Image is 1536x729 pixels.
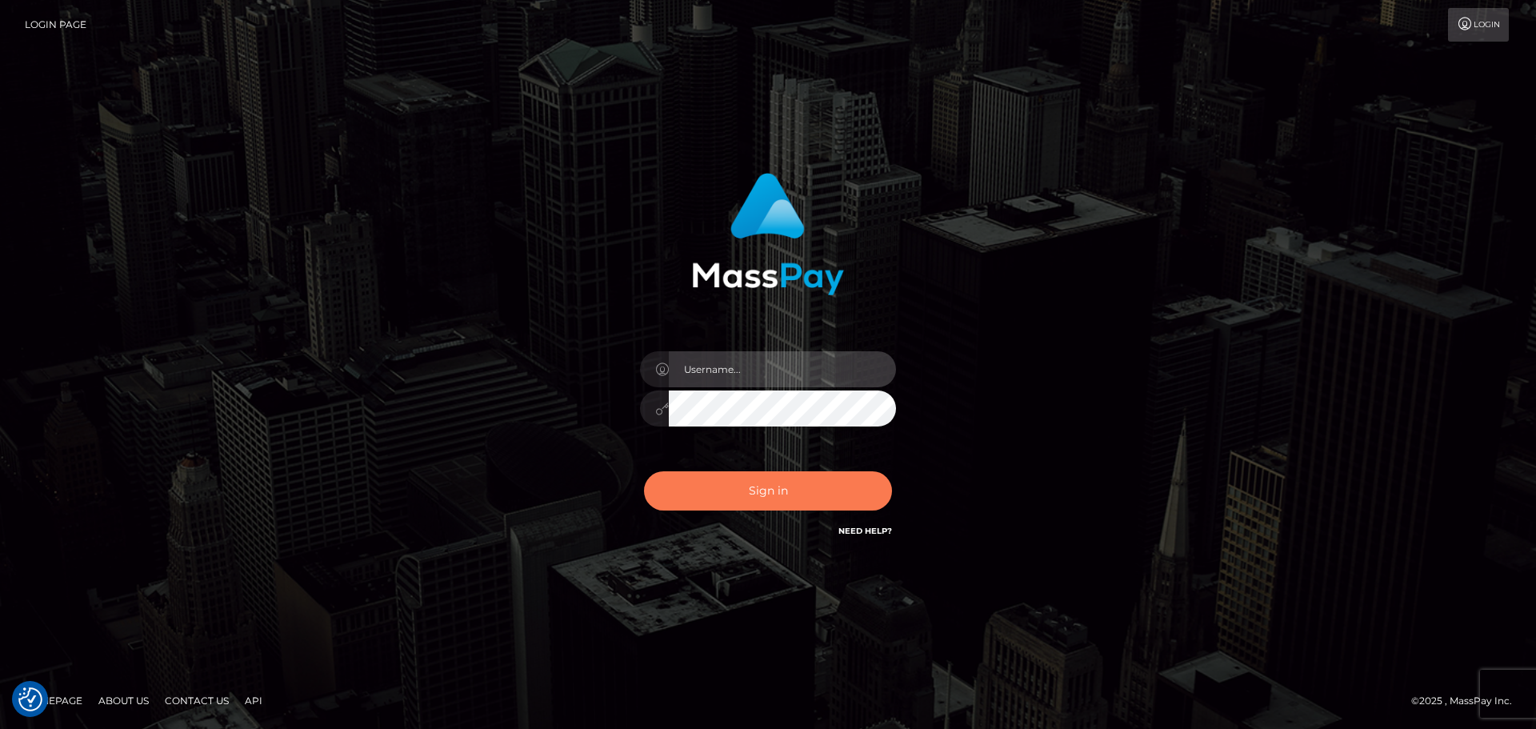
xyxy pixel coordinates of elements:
a: Homepage [18,688,89,713]
input: Username... [669,351,896,387]
a: Login Page [25,8,86,42]
a: Contact Us [158,688,235,713]
a: Login [1448,8,1509,42]
div: © 2025 , MassPay Inc. [1411,692,1524,710]
img: MassPay Login [692,173,844,295]
img: Revisit consent button [18,687,42,711]
button: Sign in [644,471,892,511]
a: Need Help? [838,526,892,536]
a: About Us [92,688,155,713]
button: Consent Preferences [18,687,42,711]
a: API [238,688,269,713]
